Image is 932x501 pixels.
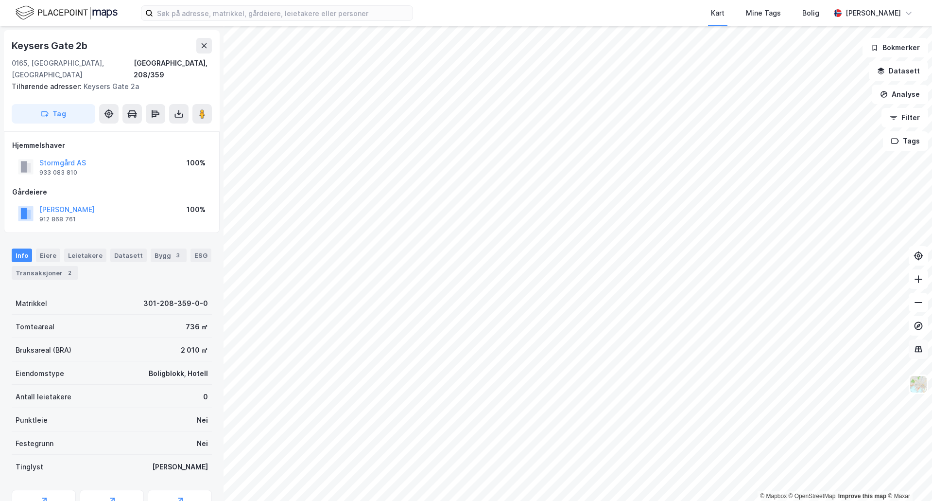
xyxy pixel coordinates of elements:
button: Analyse [872,85,928,104]
div: Bruksareal (BRA) [16,344,71,356]
div: 0 [203,391,208,403]
div: 933 083 810 [39,169,77,177]
div: 736 ㎡ [186,321,208,333]
div: Transaksjoner [12,266,78,280]
div: ESG [190,249,211,262]
a: OpenStreetMap [789,493,836,500]
div: Keysers Gate 2a [12,81,204,92]
button: Datasett [869,61,928,81]
div: Tomteareal [16,321,54,333]
div: Gårdeiere [12,186,211,198]
div: Bolig [802,7,819,19]
div: Boligblokk, Hotell [149,368,208,379]
div: Keysers Gate 2b [12,38,89,54]
span: Tilhørende adresser: [12,82,84,90]
img: logo.f888ab2527a4732fd821a326f86c7f29.svg [16,4,118,21]
div: Nei [197,414,208,426]
div: 301-208-359-0-0 [143,298,208,309]
div: Bygg [151,249,187,262]
input: Søk på adresse, matrikkel, gårdeiere, leietakere eller personer [153,6,413,20]
button: Filter [881,108,928,127]
div: 100% [187,204,206,215]
a: Mapbox [760,493,787,500]
a: Improve this map [838,493,886,500]
button: Tags [883,131,928,151]
div: 100% [187,157,206,169]
div: [GEOGRAPHIC_DATA], 208/359 [134,57,212,81]
div: 2 [65,268,74,278]
button: Bokmerker [863,38,928,57]
div: Kontrollprogram for chat [883,454,932,501]
div: 2 010 ㎡ [181,344,208,356]
div: Festegrunn [16,438,53,449]
div: [PERSON_NAME] [152,461,208,473]
div: [PERSON_NAME] [846,7,901,19]
div: Matrikkel [16,298,47,309]
div: Mine Tags [746,7,781,19]
iframe: Chat Widget [883,454,932,501]
div: Tinglyst [16,461,43,473]
div: Leietakere [64,249,106,262]
div: Kart [711,7,725,19]
div: 0165, [GEOGRAPHIC_DATA], [GEOGRAPHIC_DATA] [12,57,134,81]
div: Eiere [36,249,60,262]
img: Z [909,375,928,394]
div: Info [12,249,32,262]
div: Antall leietakere [16,391,71,403]
div: Hjemmelshaver [12,140,211,151]
div: Nei [197,438,208,449]
div: Datasett [110,249,147,262]
div: 912 868 761 [39,215,76,223]
div: Eiendomstype [16,368,64,379]
div: Punktleie [16,414,48,426]
div: 3 [173,250,183,260]
button: Tag [12,104,95,124]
